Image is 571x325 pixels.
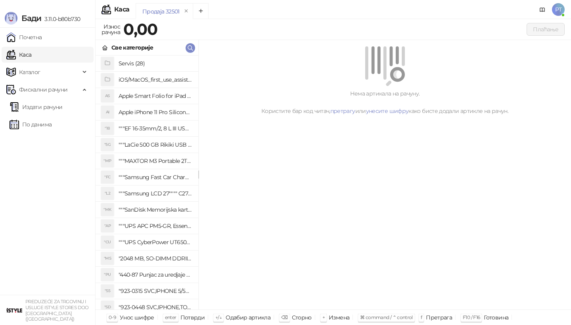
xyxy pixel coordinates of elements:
[6,302,22,318] img: 64x64-companyLogo-77b92cf4-9946-4f36-9751-bf7bb5fd2c7d.png
[25,299,89,322] small: PREDUZEĆE ZA TRGOVINU I USLUGE ISTYLE STORES DOO [GEOGRAPHIC_DATA] ([GEOGRAPHIC_DATA])
[119,106,192,119] h4: Apple iPhone 11 Pro Silicone Case - Black
[19,64,40,80] span: Каталог
[329,312,349,323] div: Измена
[123,19,157,39] strong: 0,00
[463,314,480,320] span: F10 / F16
[484,312,508,323] div: Готовина
[101,203,114,216] div: "MK
[322,314,325,320] span: +
[119,90,192,102] h4: Apple Smart Folio for iPad mini (A17 Pro) - Sage
[101,252,114,265] div: "MS
[109,314,116,320] span: 0-9
[426,312,452,323] div: Претрага
[119,73,192,86] h4: iOS/MacOS_first_use_assistance (4)
[421,314,422,320] span: f
[19,82,67,97] span: Фискални рачуни
[101,90,114,102] div: AS
[215,314,222,320] span: ↑/↓
[366,107,409,115] a: унесите шифру
[360,314,413,320] span: ⌘ command / ⌃ control
[101,171,114,184] div: "FC
[536,3,549,16] a: Документација
[119,155,192,167] h4: """MAXTOR M3 Portable 2TB 2.5"""" crni eksterni hard disk HX-M201TCB/GM"""
[165,314,176,320] span: enter
[10,117,52,132] a: По данима
[119,122,192,135] h4: """EF 16-35mm/2, 8 L III USM"""
[101,187,114,200] div: "L2
[181,8,192,15] button: remove
[101,122,114,135] div: "18
[292,312,312,323] div: Сторно
[119,57,192,70] h4: Servis (28)
[119,187,192,200] h4: """Samsung LCD 27"""" C27F390FHUXEN"""
[119,203,192,216] h4: """SanDisk Memorijska kartica 256GB microSDXC sa SD adapterom SDSQXA1-256G-GN6MA - Extreme PLUS, ...
[552,3,565,16] span: PT
[101,301,114,314] div: "SD
[226,312,270,323] div: Одабир артикла
[119,236,192,249] h4: """UPS CyberPower UT650EG, 650VA/360W , line-int., s_uko, desktop"""
[96,55,198,310] div: grid
[180,312,205,323] div: Потврди
[120,312,154,323] div: Унос шифре
[114,6,129,13] div: Каса
[119,252,192,265] h4: "2048 MB, SO-DIMM DDRII, 667 MHz, Napajanje 1,8 0,1 V, Latencija CL5"
[142,7,180,16] div: Продаја 32501
[6,29,42,45] a: Почетна
[6,47,31,63] a: Каса
[119,301,192,314] h4: "923-0448 SVC,IPHONE,TOURQUE DRIVER KIT .65KGF- CM Šrafciger "
[111,43,153,52] div: Све категорије
[100,21,122,37] div: Износ рачуна
[119,220,192,232] h4: """UPS APC PM5-GR, Essential Surge Arrest,5 utic_nica"""
[208,89,561,115] div: Нема артикала на рачуну. Користите бар код читач, или како бисте додали артикле на рачун.
[119,268,192,281] h4: "440-87 Punjac za uredjaje sa micro USB portom 4/1, Stand."
[41,15,80,23] span: 3.11.0-b80b730
[527,23,565,36] button: Плаћање
[281,314,287,320] span: ⌫
[119,285,192,297] h4: "923-0315 SVC,IPHONE 5/5S BATTERY REMOVAL TRAY Držač za iPhone sa kojim se otvara display
[193,3,209,19] button: Add tab
[10,99,63,115] a: Издати рачуни
[101,236,114,249] div: "CU
[119,171,192,184] h4: """Samsung Fast Car Charge Adapter, brzi auto punja_, boja crna"""
[101,138,114,151] div: "5G
[101,268,114,281] div: "PU
[330,107,355,115] a: претрагу
[119,138,192,151] h4: """LaCie 500 GB Rikiki USB 3.0 / Ultra Compact & Resistant aluminum / USB 3.0 / 2.5"""""""
[101,155,114,167] div: "MP
[21,13,41,23] span: Бади
[5,12,17,25] img: Logo
[101,220,114,232] div: "AP
[101,285,114,297] div: "S5
[101,106,114,119] div: AI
